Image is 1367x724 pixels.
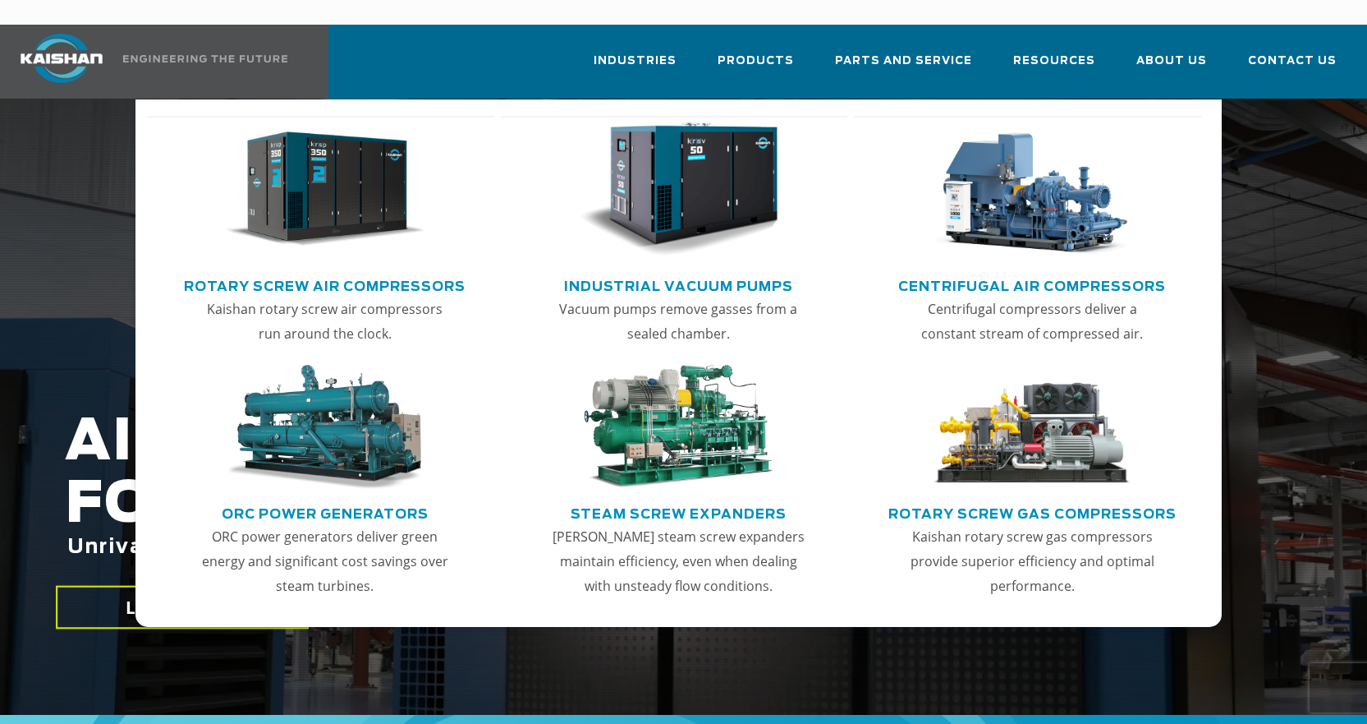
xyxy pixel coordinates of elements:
a: Contact Us [1248,39,1337,95]
img: Engineering the future [123,55,287,62]
p: [PERSON_NAME] steam screw expanders maintain efficiency, even when dealing with unsteady flow con... [552,524,805,598]
img: thumb-Steam-Screw-Expanders [579,365,779,490]
p: Kaishan rotary screw air compressors run around the clock. [199,297,452,346]
a: About Us [1136,39,1207,95]
a: Products [718,39,794,95]
h2: AIR COMPRESSORS FOR THE [65,412,1094,610]
p: Vacuum pumps remove gasses from a sealed chamber. [552,297,805,346]
p: Kaishan rotary screw gas compressors provide superior efficiency and optimal performance. [906,524,1158,598]
a: Resources [1013,39,1095,95]
a: ORC Power Generators [222,500,429,524]
a: Steam Screw Expanders [571,500,787,524]
span: Products [718,52,794,71]
span: Industries [594,52,677,71]
a: LEARN MORE [56,586,310,629]
span: LEARN MORE [126,596,238,620]
p: Centrifugal compressors deliver a constant stream of compressed air. [906,297,1158,346]
a: Rotary Screw Air Compressors [184,272,466,297]
img: thumb-Rotary-Screw-Air-Compressors [225,122,425,257]
p: ORC power generators deliver green energy and significant cost savings over steam turbines. [199,524,452,598]
a: Parts and Service [835,39,972,95]
img: thumb-Industrial-Vacuum-Pumps [579,122,779,257]
a: Industries [594,39,677,95]
a: Centrifugal Air Compressors [898,272,1166,297]
img: thumb-Rotary-Screw-Gas-Compressors [932,365,1132,490]
span: Resources [1013,52,1095,71]
img: thumb-Centrifugal-Air-Compressors [932,122,1132,257]
span: Parts and Service [835,52,972,71]
a: Industrial Vacuum Pumps [564,272,793,297]
img: thumb-ORC-Power-Generators [225,365,425,490]
span: Unrivaled performance with up to 35% energy cost savings. [67,537,770,557]
span: Contact Us [1248,52,1337,71]
span: About Us [1136,52,1207,71]
a: Rotary Screw Gas Compressors [888,500,1177,524]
